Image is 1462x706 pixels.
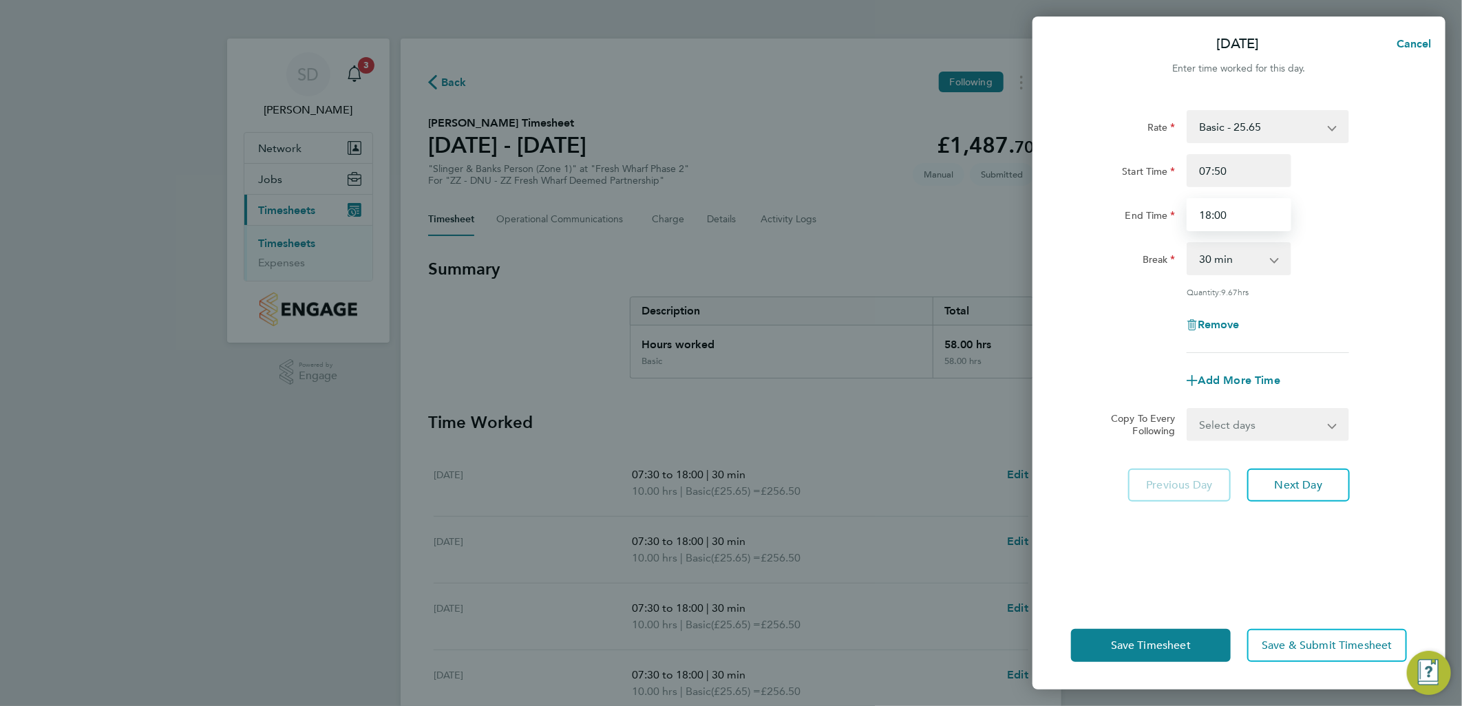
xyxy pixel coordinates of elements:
[1217,34,1260,54] p: [DATE]
[1187,319,1240,330] button: Remove
[1187,375,1280,386] button: Add More Time
[1032,61,1445,77] div: Enter time worked for this day.
[1125,209,1176,226] label: End Time
[1247,469,1350,502] button: Next Day
[1187,198,1291,231] input: E.g. 18:00
[1100,412,1176,437] label: Copy To Every Following
[1198,318,1240,331] span: Remove
[1392,37,1432,50] span: Cancel
[1143,253,1176,270] label: Break
[1122,165,1176,182] label: Start Time
[1375,30,1445,58] button: Cancel
[1187,286,1349,297] div: Quantity: hrs
[1407,651,1451,695] button: Engage Resource Center
[1275,478,1322,492] span: Next Day
[1198,374,1280,387] span: Add More Time
[1111,639,1191,652] span: Save Timesheet
[1071,629,1231,662] button: Save Timesheet
[1221,286,1238,297] span: 9.67
[1147,121,1176,138] label: Rate
[1187,154,1291,187] input: E.g. 08:00
[1262,639,1392,652] span: Save & Submit Timesheet
[1247,629,1407,662] button: Save & Submit Timesheet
